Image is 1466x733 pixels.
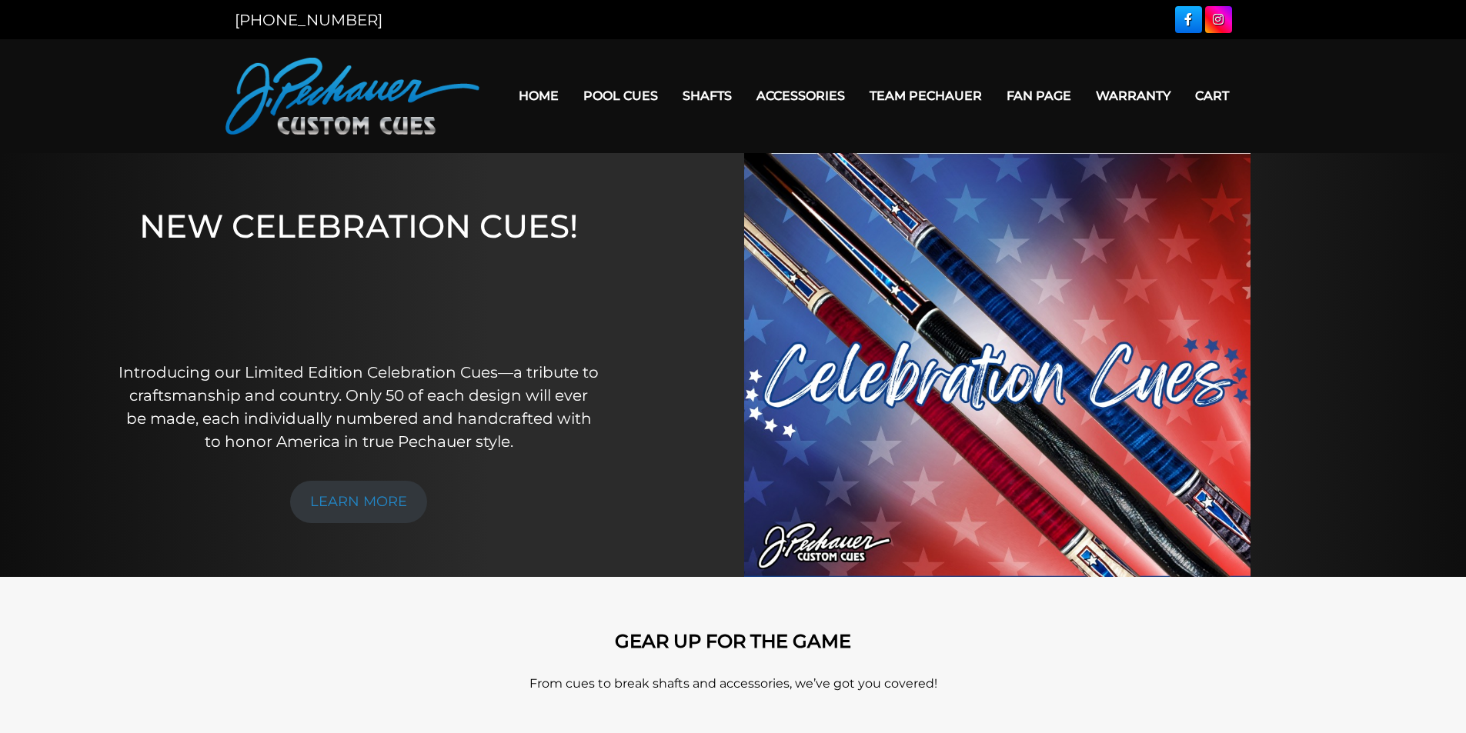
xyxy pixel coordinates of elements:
[857,76,994,115] a: Team Pechauer
[118,207,600,340] h1: NEW CELEBRATION CUES!
[615,630,851,652] strong: GEAR UP FOR THE GAME
[571,76,670,115] a: Pool Cues
[994,76,1084,115] a: Fan Page
[225,58,479,135] img: Pechauer Custom Cues
[235,11,382,29] a: [PHONE_NUMBER]
[1183,76,1241,115] a: Cart
[670,76,744,115] a: Shafts
[118,361,600,453] p: Introducing our Limited Edition Celebration Cues—a tribute to craftsmanship and country. Only 50 ...
[506,76,571,115] a: Home
[290,481,427,523] a: LEARN MORE
[1084,76,1183,115] a: Warranty
[295,675,1172,693] p: From cues to break shafts and accessories, we’ve got you covered!
[744,76,857,115] a: Accessories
